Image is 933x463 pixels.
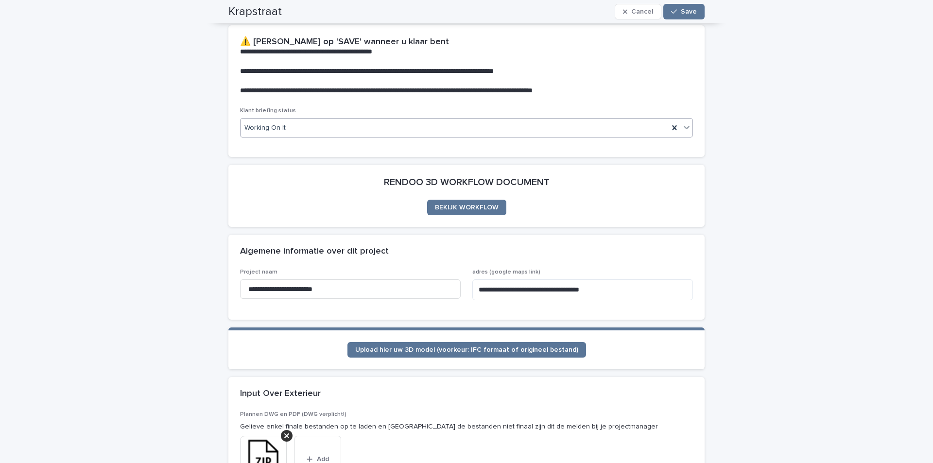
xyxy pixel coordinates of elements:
h2: Input Over Exterieur [240,389,321,399]
span: Save [681,8,697,15]
p: Gelieve enkel finale bestanden op te laden en [GEOGRAPHIC_DATA] de bestanden niet finaal zijn dit... [240,422,693,432]
h2: ⚠️ [PERSON_NAME] op 'SAVE' wanneer u klaar bent [240,37,449,48]
span: Cancel [631,8,653,15]
a: BEKIJK WORKFLOW [427,200,506,215]
span: BEKIJK WORKFLOW [435,204,499,211]
span: Project naam [240,269,277,275]
h2: Algemene informatie over dit project [240,246,389,257]
h2: RENDOO 3D WORKFLOW DOCUMENT [384,176,550,188]
span: Upload hier uw 3D model (voorkeur: IFC formaat of origineel bestand) [355,346,578,353]
button: Save [663,4,705,19]
button: Cancel [615,4,661,19]
h2: Krapstraat [228,5,282,19]
span: Klant briefing status [240,108,296,114]
a: Upload hier uw 3D model (voorkeur: IFC formaat of origineel bestand) [347,342,586,358]
span: adres (google maps link) [472,269,540,275]
span: Add [317,456,329,463]
span: Working On It [244,123,286,133]
span: Plannen DWG en PDF (DWG verplicht!) [240,412,346,417]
